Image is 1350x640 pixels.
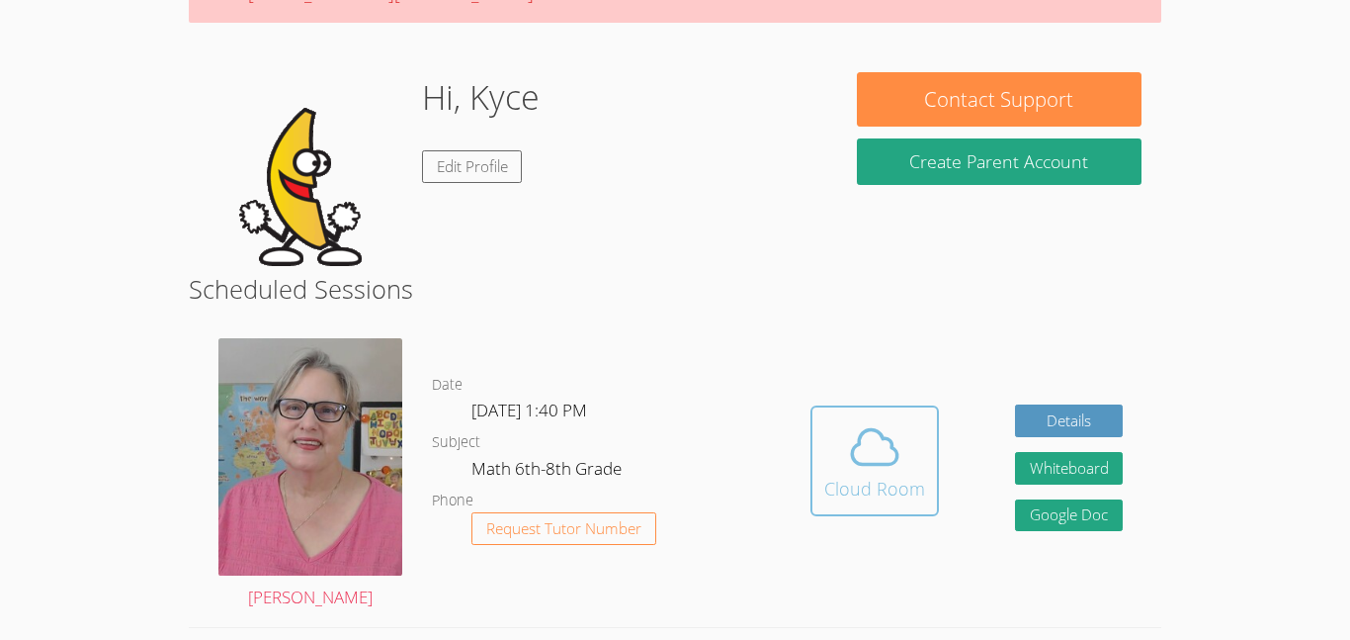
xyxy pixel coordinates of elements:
dt: Phone [432,489,473,513]
a: Details [1015,405,1124,437]
button: Cloud Room [810,406,939,516]
dt: Subject [432,430,480,455]
img: avatar.png [218,338,402,575]
button: Contact Support [857,72,1141,127]
span: Request Tutor Number [486,521,641,536]
dd: Math 6th-8th Grade [471,455,626,489]
button: Create Parent Account [857,138,1141,185]
dt: Date [432,373,463,398]
h1: Hi, Kyce [422,72,540,123]
button: Whiteboard [1015,452,1124,485]
a: [PERSON_NAME] [218,338,402,612]
button: Request Tutor Number [471,512,656,545]
span: [DATE] 1:40 PM [471,399,587,421]
h2: Scheduled Sessions [189,270,1161,308]
div: Cloud Room [824,475,925,503]
a: Google Doc [1015,500,1124,532]
a: Edit Profile [422,150,523,183]
img: Animated-GIF-Banana.gif [209,72,406,270]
